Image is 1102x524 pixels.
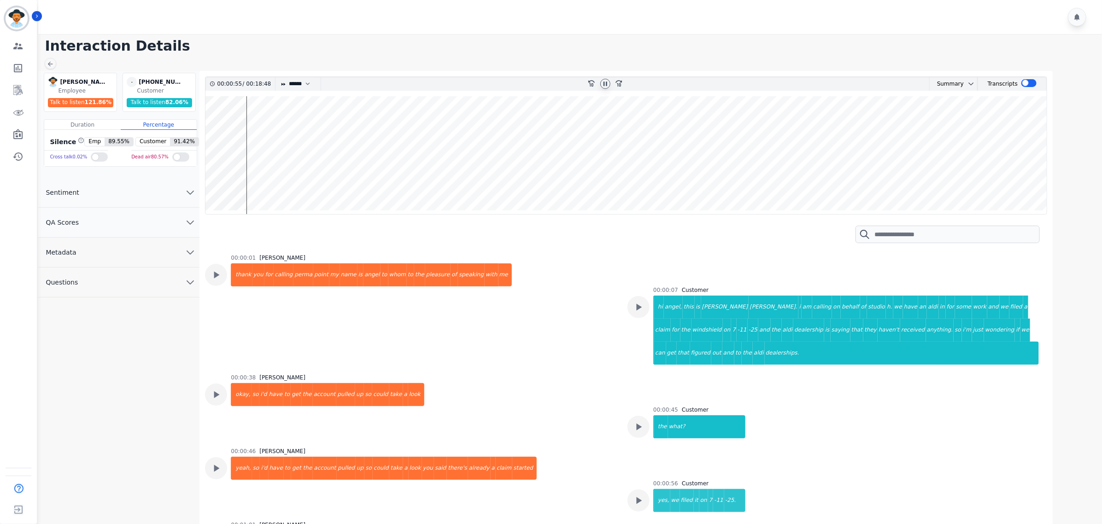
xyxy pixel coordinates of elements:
[771,319,782,342] div: the
[798,296,802,319] div: i
[231,374,256,381] div: 00:00:38
[38,178,199,208] button: Sentiment chevron down
[666,342,677,365] div: get
[232,383,251,406] div: okay,
[742,342,753,365] div: the
[252,383,260,406] div: so
[812,296,832,319] div: calling
[60,77,106,87] div: [PERSON_NAME]
[136,138,170,146] span: Customer
[6,7,28,29] img: Bordered avatar
[363,263,381,286] div: angel
[680,489,694,512] div: filed
[264,263,274,286] div: for
[284,457,291,480] div: to
[48,137,84,146] div: Silence
[38,238,199,268] button: Metadata chevron down
[737,319,748,342] div: -11
[38,268,199,297] button: Questions chevron down
[217,77,273,91] div: /
[356,457,364,480] div: up
[731,319,737,342] div: 7
[329,263,340,286] div: my
[358,263,364,286] div: is
[260,457,268,480] div: i'd
[496,457,512,480] div: claim
[680,319,692,342] div: the
[1009,296,1023,319] div: filed
[701,296,749,319] div: [PERSON_NAME]
[283,383,291,406] div: to
[407,263,414,286] div: to
[654,319,671,342] div: claim
[313,263,329,286] div: point
[1020,319,1030,342] div: we
[372,383,389,406] div: could
[38,208,199,238] button: QA Scores chevron down
[498,263,512,286] div: me
[831,319,850,342] div: saying
[414,263,425,286] div: the
[972,296,987,319] div: work
[165,99,188,105] span: 82.06 %
[886,296,893,319] div: h.
[954,319,962,342] div: so
[38,278,85,287] span: Questions
[381,263,388,286] div: to
[654,342,666,365] div: can
[313,457,337,480] div: account
[749,296,798,319] div: [PERSON_NAME].
[85,138,105,146] span: Emp
[682,406,709,413] div: Customer
[409,457,422,480] div: look
[139,77,185,87] div: [PHONE_NUMBER]
[364,383,372,406] div: so
[765,342,1039,365] div: dealerships.
[231,254,256,262] div: 00:00:01
[793,319,824,342] div: dealership
[364,457,373,480] div: so
[259,383,268,406] div: i'd
[127,77,137,87] span: -
[232,457,252,480] div: yeah,
[927,296,939,319] div: aldi
[403,457,408,480] div: a
[713,489,724,512] div: -11
[185,247,196,258] svg: chevron down
[1015,319,1020,342] div: if
[131,151,169,164] div: Dead air 80.57 %
[903,296,918,319] div: have
[984,319,1015,342] div: wondering
[259,374,305,381] div: [PERSON_NAME]
[38,218,86,227] span: QA Scores
[458,263,485,286] div: speaking
[832,296,841,319] div: on
[850,319,863,342] div: that
[336,383,355,406] div: pulled
[447,457,468,480] div: there's
[231,448,256,455] div: 00:00:46
[677,342,690,365] div: that
[860,296,868,319] div: of
[653,480,678,487] div: 00:00:56
[389,457,403,480] div: take
[259,254,305,262] div: [PERSON_NAME]
[259,448,305,455] div: [PERSON_NAME]
[302,383,313,406] div: the
[653,406,678,413] div: 00:00:45
[926,319,954,342] div: anything.
[670,489,680,512] div: we
[45,38,1102,54] h1: Interaction Details
[939,296,946,319] div: in
[946,296,955,319] div: for
[291,383,302,406] div: get
[291,457,302,480] div: get
[217,77,242,91] div: 00:00:55
[337,457,356,480] div: pulled
[50,151,87,164] div: Cross talk 0.02 %
[753,342,765,365] div: aldi
[425,263,451,286] div: pleasure
[232,263,252,286] div: thank
[127,98,192,107] div: Talk to listen
[683,296,695,319] div: this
